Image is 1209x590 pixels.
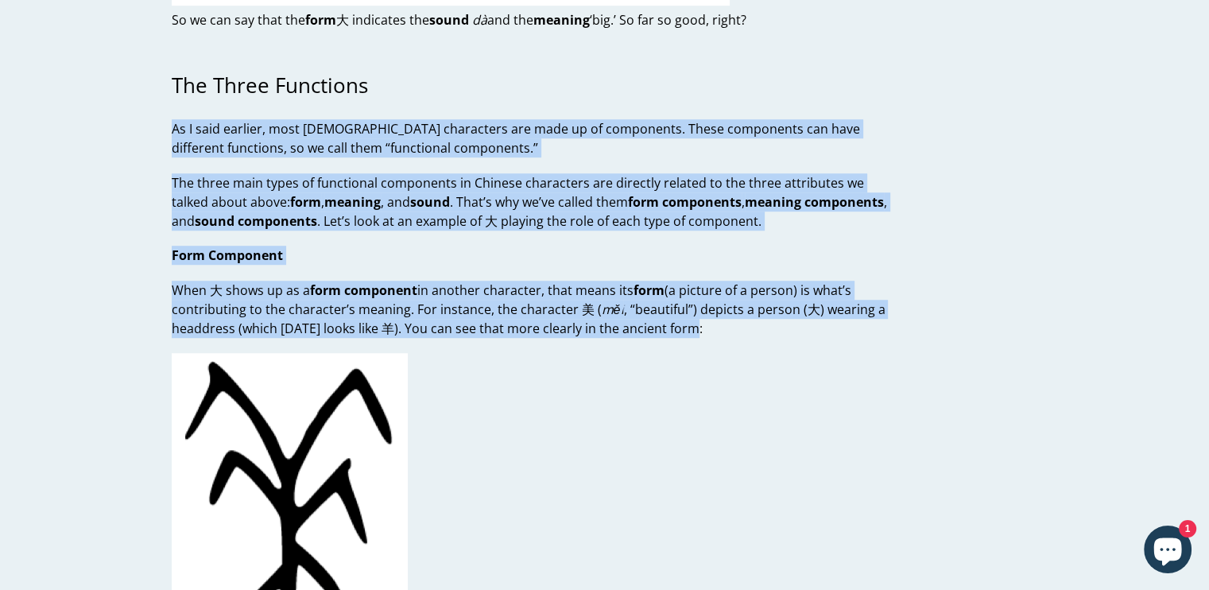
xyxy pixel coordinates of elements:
strong: meaning components [745,193,884,211]
strong: sound components [195,212,317,230]
strong: Form Component [172,246,283,264]
p: As I said earlier, most [DEMOGRAPHIC_DATA] characters are made up of components. These components... [172,119,889,157]
p: The three main types of functional components in Chinese characters are directly related to the t... [172,173,889,231]
strong: meaning [533,11,590,29]
strong: form [634,281,665,299]
strong: sound [429,11,469,29]
strong: form component [310,281,417,299]
strong: form components [628,193,742,211]
strong: meaning [324,193,381,211]
em: měi [602,301,624,318]
p: When 大 shows up as a in another character, that means its (a picture of a person) is what’s contr... [172,281,889,338]
strong: sound [410,193,450,211]
strong: form [305,11,336,29]
strong: form [290,193,321,211]
em: dà [472,11,487,29]
inbox-online-store-chat: Shopify online store chat [1139,526,1196,577]
p: So we can say that the 大 indicates the and the ‘big.’ So far so good, right? [172,10,889,29]
h3: The Three Functions [172,73,889,98]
